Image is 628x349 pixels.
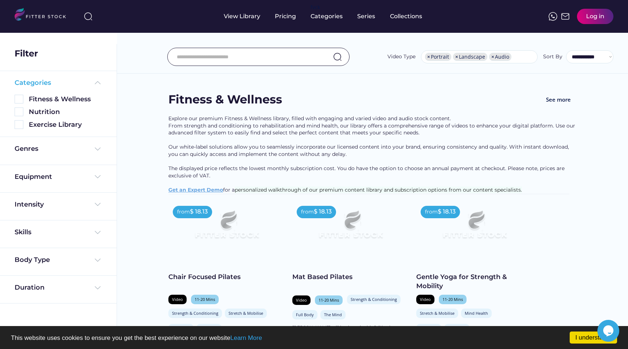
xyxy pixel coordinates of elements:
[292,272,409,282] div: Mat Based Pilates
[93,256,102,264] img: Frame%20%284%29.svg
[455,54,458,59] span: ×
[301,208,314,216] div: from
[29,107,102,117] div: Nutrition
[438,208,456,216] div: $ 18.13
[586,12,604,20] div: Log in
[333,52,342,61] img: search-normal.svg
[491,54,494,59] span: ×
[93,145,102,153] img: Frame%20%284%29.svg
[442,297,463,302] div: 11-20 Mins
[420,297,431,302] div: Video
[84,12,93,21] img: search-normal%203.svg
[425,208,438,216] div: from
[180,201,273,254] img: Frame%2079%20%281%29.svg
[416,272,533,291] div: Gentle Yoga for Strength & Mobility
[15,8,72,23] img: LOGO.svg
[93,78,102,87] img: Frame%20%285%29.svg
[190,208,208,216] div: $ 18.13
[428,201,521,254] img: Frame%2079%20%281%29.svg
[543,53,562,60] div: Sort By
[168,272,285,282] div: Chair Focused Pilates
[15,172,52,181] div: Equipment
[390,12,422,20] div: Collections
[540,91,577,108] button: See more
[195,297,215,302] div: 11-20 Mins
[465,310,488,316] div: Mind Health
[453,53,487,61] li: Landscape
[427,54,430,59] span: ×
[351,297,397,302] div: Strength & Conditioning
[168,115,577,194] div: Explore our premium Fitness & Wellness library, filled with engaging and varied video and audio s...
[448,326,466,331] div: The Mind
[168,187,223,193] a: Get an Expert Demo
[29,120,102,129] div: Exercise Library
[296,312,314,317] div: Full Body
[15,120,23,129] img: Rectangle%205126.svg
[168,165,566,179] span: The displayed price reflects the lowest monthly subscription cost. You do have the option to choo...
[357,12,375,20] div: Series
[15,200,44,209] div: Intensity
[311,12,343,20] div: Categories
[570,332,617,344] a: I understand!
[93,200,102,209] img: Frame%20%284%29.svg
[15,78,51,87] div: Categories
[230,334,262,341] a: Learn More
[489,53,511,61] li: Audio
[177,208,190,216] div: from
[549,12,557,21] img: meteor-icons_whatsapp%20%281%29.svg
[304,201,397,254] img: Frame%2079%20%281%29.svg
[168,91,282,108] div: Fitness & Wellness
[172,297,183,302] div: Video
[387,53,416,60] div: Video Type
[15,255,50,264] div: Body Type
[15,95,23,103] img: Rectangle%205126.svg
[29,95,102,104] div: Fitness & Wellness
[311,4,320,11] div: fvck
[200,326,218,331] div: The Mind
[15,228,33,237] div: Skills
[172,326,190,331] div: Full Body
[172,310,218,316] div: Strength & Conditioning
[324,312,342,317] div: The Mind
[314,208,332,216] div: $ 18.13
[319,297,339,303] div: 11-20 Mins
[93,172,102,181] img: Frame%20%284%29.svg
[235,187,522,193] span: personalized walkthrough of our premium content library and subscription options from our content...
[296,297,307,303] div: Video
[15,107,23,116] img: Rectangle%205126.svg
[15,47,38,60] div: Filter
[11,335,617,341] p: This website uses cookies to ensure you get the best experience on our website
[420,326,438,331] div: Full Body
[597,320,621,342] iframe: chat widget
[15,144,38,153] div: Genres
[229,310,263,316] div: Stretch & Mobilise
[420,310,455,316] div: Stretch & Mobilise
[93,228,102,237] img: Frame%20%284%29.svg
[425,53,451,61] li: Portrait
[292,325,409,337] div: [PERSON_NAME] will lead you in this full body mat Pilates class which incorporates both classical...
[15,283,44,292] div: Duration
[275,12,296,20] div: Pricing
[93,283,102,292] img: Frame%20%284%29.svg
[224,12,260,20] div: View Library
[561,12,570,21] img: Frame%2051.svg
